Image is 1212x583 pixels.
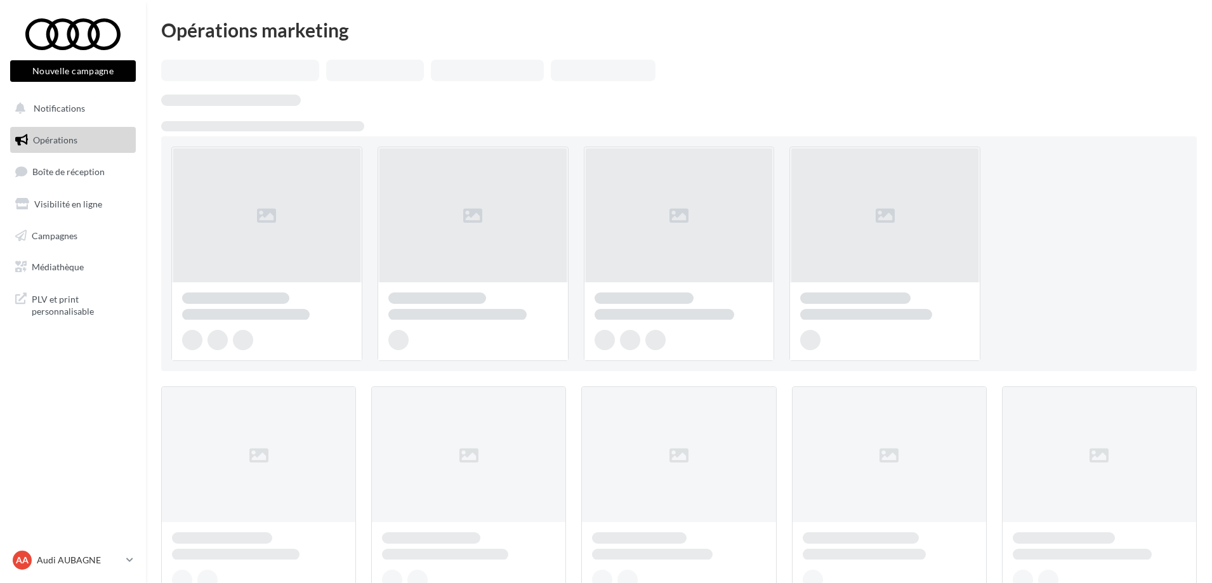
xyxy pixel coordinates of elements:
a: Opérations [8,127,138,154]
span: Opérations [33,134,77,145]
button: Notifications [8,95,133,122]
div: Opérations marketing [161,20,1197,39]
a: Boîte de réception [8,158,138,185]
a: Visibilité en ligne [8,191,138,218]
span: Notifications [34,103,85,114]
span: PLV et print personnalisable [32,291,131,318]
span: Campagnes [32,230,77,240]
span: Boîte de réception [32,166,105,177]
a: PLV et print personnalisable [8,285,138,323]
span: Médiathèque [32,261,84,272]
button: Nouvelle campagne [10,60,136,82]
a: Médiathèque [8,254,138,280]
span: Visibilité en ligne [34,199,102,209]
p: Audi AUBAGNE [37,554,121,567]
a: AA Audi AUBAGNE [10,548,136,572]
a: Campagnes [8,223,138,249]
span: AA [16,554,29,567]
